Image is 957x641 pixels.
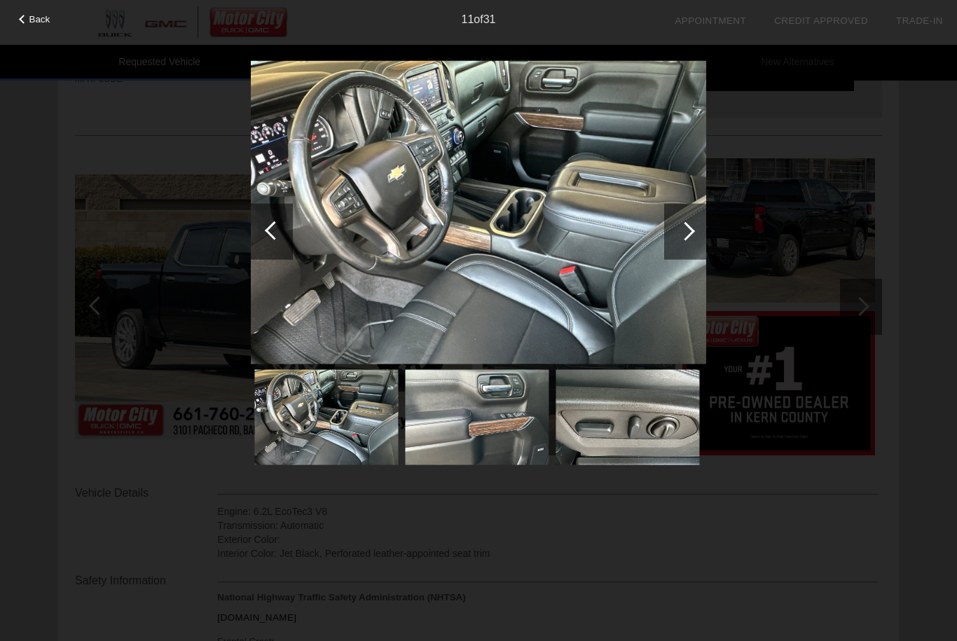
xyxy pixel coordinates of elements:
img: 2d735c26a38a5329281f4a2f47707ca9x.jpg [405,369,549,465]
img: 952052d29c22749c14a5bc176760c2b7x.jpg [254,369,398,465]
span: 31 [483,13,496,25]
a: Trade-In [896,15,943,26]
a: Appointment [675,15,746,26]
span: Back [29,14,50,25]
img: 8a8a7d2ba345422ea6bd1befa762b054x.jpg [556,369,699,465]
span: 11 [462,13,474,25]
img: 952052d29c22749c14a5bc176760c2b7x.jpg [251,60,706,364]
a: Credit Approved [774,15,868,26]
